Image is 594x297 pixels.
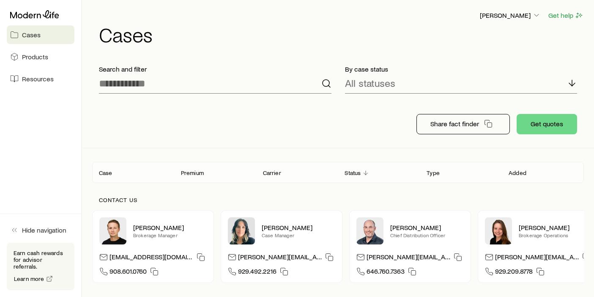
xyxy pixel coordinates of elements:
p: Brokerage Manager [133,232,207,239]
button: [PERSON_NAME] [479,11,541,21]
p: Added [509,169,526,176]
p: [PERSON_NAME][EMAIL_ADDRESS][DOMAIN_NAME] [238,253,322,264]
p: Contact us [99,197,577,203]
span: 646.760.7363 [367,267,405,278]
div: Client cases [92,162,584,183]
p: [PERSON_NAME][EMAIL_ADDRESS][DOMAIN_NAME] [495,253,579,264]
a: Resources [7,69,74,88]
p: Case [99,169,112,176]
img: Ellen Wall [485,217,512,244]
a: Products [7,47,74,66]
span: Hide navigation [22,226,66,234]
button: Get help [548,11,584,20]
button: Get quotes [517,114,577,134]
div: Earn cash rewards for advisor referrals.Learn more [7,243,74,290]
p: [PERSON_NAME] [133,223,207,232]
p: Status [345,169,361,176]
p: Carrier [263,169,281,176]
p: [PERSON_NAME] [262,223,335,232]
p: Search and filter [99,65,331,73]
img: Dan Pierson [356,217,383,244]
p: Premium [181,169,204,176]
img: Rich Loeffler [99,217,126,244]
p: [PERSON_NAME] [519,223,592,232]
span: 908.601.0760 [109,267,147,278]
span: 929.492.2216 [238,267,276,278]
span: Learn more [14,276,44,282]
p: Chief Distribution Officer [390,232,464,239]
p: [PERSON_NAME] [390,223,464,232]
p: Type [427,169,440,176]
img: Lisette Vega [228,217,255,244]
p: [PERSON_NAME][EMAIL_ADDRESS][DOMAIN_NAME] [367,253,450,264]
span: Products [22,53,48,61]
p: Share fact finder [430,119,479,128]
button: Hide navigation [7,221,74,239]
span: Cases [22,31,41,39]
button: Share fact finder [416,114,510,134]
span: 929.209.8778 [495,267,533,278]
p: All statuses [345,77,395,89]
p: Case Manager [262,232,335,239]
span: Resources [22,75,54,83]
a: Cases [7,25,74,44]
p: [EMAIL_ADDRESS][DOMAIN_NAME] [109,253,193,264]
h1: Cases [99,24,584,44]
p: Brokerage Operations [519,232,592,239]
p: By case status [345,65,578,73]
p: [PERSON_NAME] [480,11,541,19]
p: Earn cash rewards for advisor referrals. [14,250,68,270]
